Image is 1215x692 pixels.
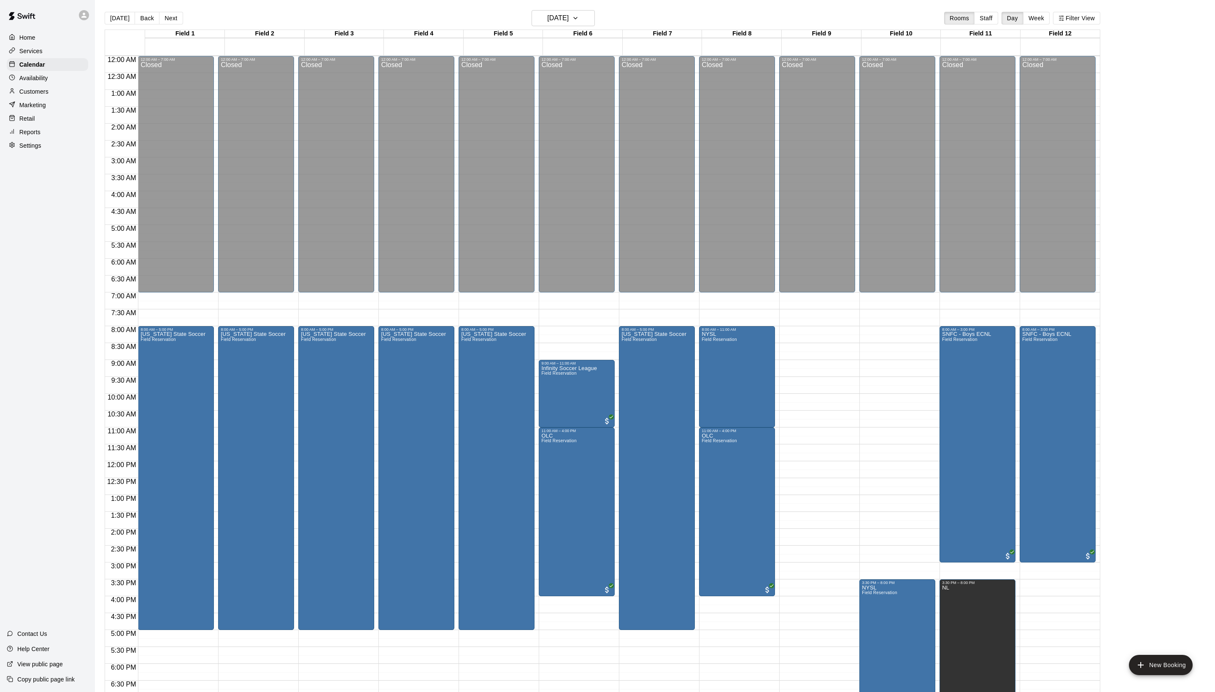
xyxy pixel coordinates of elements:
[381,62,452,295] div: Closed
[378,326,454,630] div: 8:00 AM – 5:00 PM: Nebraska State Soccer
[109,157,138,165] span: 3:00 AM
[218,56,294,292] div: 12:00 AM – 7:00 AM: Closed
[7,31,88,44] div: Home
[109,292,138,300] span: 7:00 AM
[109,124,138,131] span: 2:00 AM
[547,12,569,24] h6: [DATE]
[138,326,214,630] div: 8:00 AM – 5:00 PM: Nebraska State Soccer
[109,579,138,587] span: 3:30 PM
[940,326,1015,562] div: 8:00 AM – 3:00 PM: SNFC - Boys ECNL
[541,371,576,376] span: Field Reservation
[7,72,88,84] a: Availability
[381,337,416,342] span: Field Reservation
[225,30,305,38] div: Field 2
[109,141,138,148] span: 2:30 AM
[17,645,49,653] p: Help Center
[17,660,63,668] p: View public page
[109,208,138,215] span: 4:30 AM
[7,112,88,125] div: Retail
[109,225,138,232] span: 5:00 AM
[1022,57,1093,62] div: 12:00 AM – 7:00 AM
[19,114,35,123] p: Retail
[1022,62,1093,295] div: Closed
[105,461,138,468] span: 12:00 PM
[699,326,775,427] div: 8:00 AM – 11:00 AM: NYSL
[301,327,372,332] div: 8:00 AM – 5:00 PM
[19,47,43,55] p: Services
[7,45,88,57] a: Services
[109,259,138,266] span: 6:00 AM
[218,326,294,630] div: 8:00 AM – 5:00 PM: Nebraska State Soccer
[461,337,496,342] span: Field Reservation
[782,62,853,295] div: Closed
[109,191,138,198] span: 4:00 AM
[543,30,623,38] div: Field 6
[619,56,695,292] div: 12:00 AM – 7:00 AM: Closed
[782,57,853,62] div: 12:00 AM – 7:00 AM
[109,495,138,502] span: 1:00 PM
[109,596,138,603] span: 4:00 PM
[1022,327,1093,332] div: 8:00 AM – 3:00 PM
[109,546,138,553] span: 2:30 PM
[459,326,535,630] div: 8:00 AM – 5:00 PM: Nebraska State Soccer
[603,586,611,594] span: All customers have paid
[105,411,138,418] span: 10:30 AM
[105,444,138,451] span: 11:30 AM
[378,56,454,292] div: 12:00 AM – 7:00 AM: Closed
[135,12,159,24] button: Back
[539,56,615,292] div: 12:00 AM – 7:00 AM: Closed
[140,62,211,295] div: Closed
[541,438,576,443] span: Field Reservation
[541,429,612,433] div: 11:00 AM – 4:00 PM
[7,139,88,152] div: Settings
[619,326,695,630] div: 8:00 AM – 5:00 PM: Nebraska State Soccer
[140,327,211,332] div: 8:00 AM – 5:00 PM
[702,429,772,433] div: 11:00 AM – 4:00 PM
[1004,552,1012,560] span: All customers have paid
[1084,552,1092,560] span: All customers have paid
[702,438,737,443] span: Field Reservation
[7,126,88,138] a: Reports
[140,57,211,62] div: 12:00 AM – 7:00 AM
[19,33,35,42] p: Home
[782,30,861,38] div: Field 9
[623,30,702,38] div: Field 7
[19,60,45,69] p: Calendar
[109,512,138,519] span: 1:30 PM
[109,377,138,384] span: 9:30 AM
[942,57,1013,62] div: 12:00 AM – 7:00 AM
[145,30,225,38] div: Field 1
[301,57,372,62] div: 12:00 AM – 7:00 AM
[702,57,772,62] div: 12:00 AM – 7:00 AM
[941,30,1021,38] div: Field 11
[381,57,452,62] div: 12:00 AM – 7:00 AM
[539,360,615,427] div: 9:00 AM – 11:00 AM: Infinity Soccer League
[461,57,532,62] div: 12:00 AM – 7:00 AM
[862,590,897,595] span: Field Reservation
[221,337,256,342] span: Field Reservation
[603,417,611,425] span: All customers have paid
[942,581,1013,585] div: 3:30 PM – 8:00 PM
[699,56,775,292] div: 12:00 AM – 7:00 AM: Closed
[7,85,88,98] a: Customers
[19,128,40,136] p: Reports
[381,327,452,332] div: 8:00 AM – 5:00 PM
[105,478,138,485] span: 12:30 PM
[541,62,612,295] div: Closed
[109,107,138,114] span: 1:30 AM
[942,62,1013,295] div: Closed
[541,57,612,62] div: 12:00 AM – 7:00 AM
[109,562,138,570] span: 3:00 PM
[942,327,1013,332] div: 8:00 AM – 3:00 PM
[1053,12,1100,24] button: Filter View
[140,337,175,342] span: Field Reservation
[109,326,138,333] span: 8:00 AM
[702,62,772,295] div: Closed
[862,62,933,295] div: Closed
[702,30,782,38] div: Field 8
[942,337,977,342] span: Field Reservation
